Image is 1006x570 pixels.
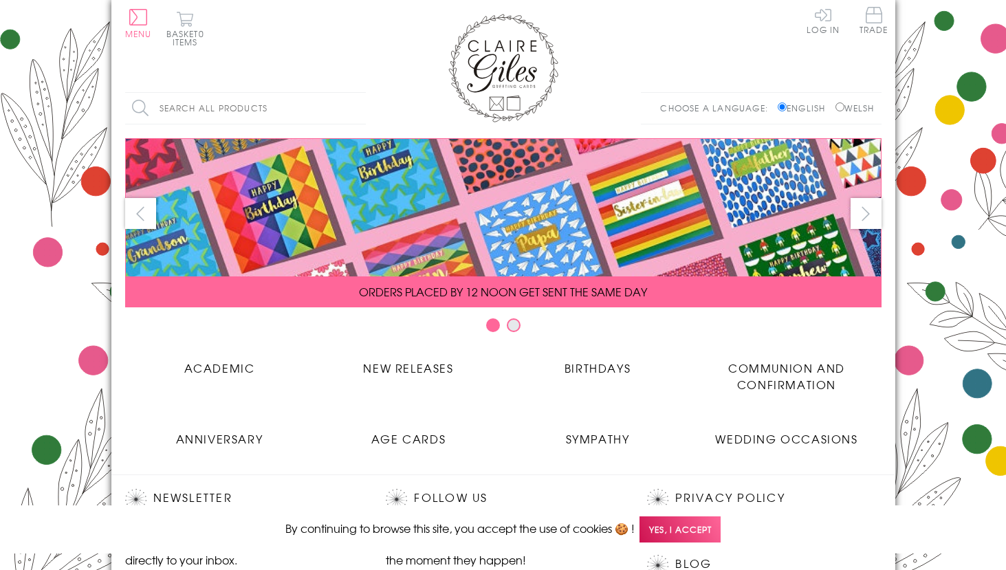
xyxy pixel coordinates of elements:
[715,430,857,447] span: Wedding Occasions
[363,360,453,376] span: New Releases
[125,9,152,38] button: Menu
[860,7,888,36] a: Trade
[125,28,152,40] span: Menu
[314,349,503,376] a: New Releases
[507,318,521,332] button: Carousel Page 2
[173,28,204,48] span: 0 items
[778,102,832,114] label: English
[125,198,156,229] button: prev
[314,420,503,447] a: Age Cards
[503,349,692,376] a: Birthdays
[125,349,314,376] a: Academic
[675,489,785,507] a: Privacy Policy
[565,360,631,376] span: Birthdays
[486,318,500,332] button: Carousel Page 1 (Current Slide)
[371,430,446,447] span: Age Cards
[692,420,882,447] a: Wedding Occasions
[176,430,263,447] span: Anniversary
[448,14,558,122] img: Claire Giles Greetings Cards
[692,349,882,393] a: Communion and Confirmation
[835,102,844,111] input: Welsh
[835,102,875,114] label: Welsh
[359,283,647,300] span: ORDERS PLACED BY 12 NOON GET SENT THE SAME DAY
[660,102,775,114] p: Choose a language:
[125,489,359,509] h2: Newsletter
[807,7,840,34] a: Log In
[503,420,692,447] a: Sympathy
[184,360,255,376] span: Academic
[860,7,888,34] span: Trade
[166,11,204,46] button: Basket0 items
[125,93,366,124] input: Search all products
[778,102,787,111] input: English
[125,420,314,447] a: Anniversary
[639,516,721,543] span: Yes, I accept
[352,93,366,124] input: Search
[851,198,882,229] button: next
[386,489,620,509] h2: Follow Us
[125,318,882,339] div: Carousel Pagination
[728,360,845,393] span: Communion and Confirmation
[566,430,630,447] span: Sympathy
